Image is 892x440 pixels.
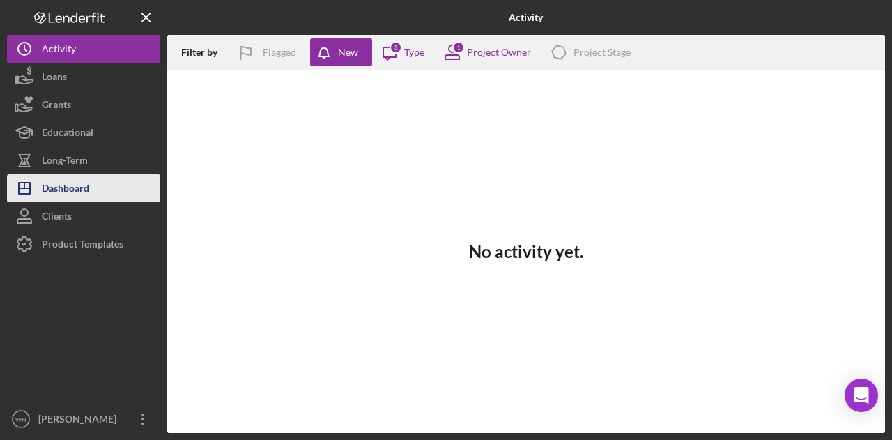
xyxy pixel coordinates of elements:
div: Activity [42,35,76,66]
div: Flagged [263,38,296,66]
button: New [310,38,372,66]
button: Clients [7,202,160,230]
div: Long-Term [42,146,88,178]
button: Dashboard [7,174,160,202]
div: New [338,38,358,66]
div: 1 [452,41,465,54]
div: 3 [390,41,402,54]
div: Open Intercom Messenger [845,379,878,412]
button: Flagged [228,38,310,66]
button: Educational [7,119,160,146]
div: Clients [42,202,72,234]
div: Dashboard [42,174,89,206]
div: Grants [42,91,71,122]
div: Product Templates [42,230,123,261]
b: Activity [509,12,543,23]
button: Product Templates [7,230,160,258]
div: Educational [42,119,93,150]
div: Type [404,47,424,58]
div: Project Stage [574,47,631,58]
button: Long-Term [7,146,160,174]
div: Filter by [181,47,228,58]
button: Loans [7,63,160,91]
div: Loans [42,63,67,94]
button: WR[PERSON_NAME] [7,405,160,433]
div: [PERSON_NAME] [35,405,125,437]
button: Activity [7,35,160,63]
text: WR [15,416,26,423]
button: Grants [7,91,160,119]
div: Project Owner [467,47,531,58]
h3: No activity yet. [469,242,583,261]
